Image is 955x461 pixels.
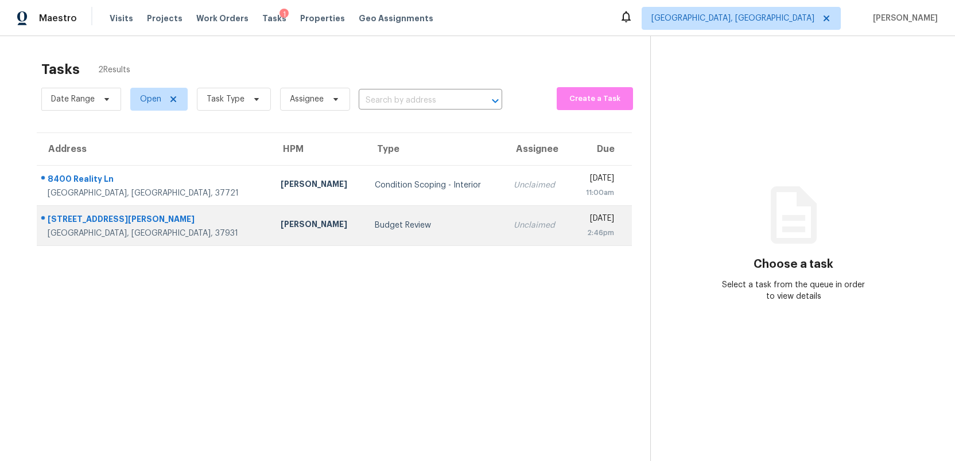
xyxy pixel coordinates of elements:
[722,279,865,302] div: Select a task from the queue in order to view details
[140,93,161,105] span: Open
[557,87,633,110] button: Create a Task
[366,133,504,165] th: Type
[359,92,470,110] input: Search by address
[580,173,614,187] div: [DATE]
[570,133,632,165] th: Due
[580,187,614,198] div: 11:00am
[375,179,495,191] div: Condition Scoping - Interior
[504,133,571,165] th: Assignee
[279,9,289,20] div: 1
[271,133,366,165] th: HPM
[754,259,833,270] h3: Choose a task
[514,220,562,231] div: Unclaimed
[281,218,356,233] div: [PERSON_NAME]
[651,13,814,24] span: [GEOGRAPHIC_DATA], [GEOGRAPHIC_DATA]
[262,14,286,22] span: Tasks
[41,64,80,75] h2: Tasks
[98,64,130,76] span: 2 Results
[281,178,356,193] div: [PERSON_NAME]
[300,13,345,24] span: Properties
[868,13,938,24] span: [PERSON_NAME]
[290,93,324,105] span: Assignee
[39,13,77,24] span: Maestro
[562,92,627,106] span: Create a Task
[196,13,249,24] span: Work Orders
[147,13,183,24] span: Projects
[48,228,262,239] div: [GEOGRAPHIC_DATA], [GEOGRAPHIC_DATA], 37931
[207,93,244,105] span: Task Type
[359,13,433,24] span: Geo Assignments
[487,93,503,109] button: Open
[51,93,95,105] span: Date Range
[48,173,262,187] div: 8400 Reality Ln
[37,133,271,165] th: Address
[580,213,614,227] div: [DATE]
[110,13,133,24] span: Visits
[580,227,614,239] div: 2:46pm
[48,187,262,199] div: [GEOGRAPHIC_DATA], [GEOGRAPHIC_DATA], 37721
[514,179,562,191] div: Unclaimed
[375,220,495,231] div: Budget Review
[48,213,262,228] div: [STREET_ADDRESS][PERSON_NAME]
